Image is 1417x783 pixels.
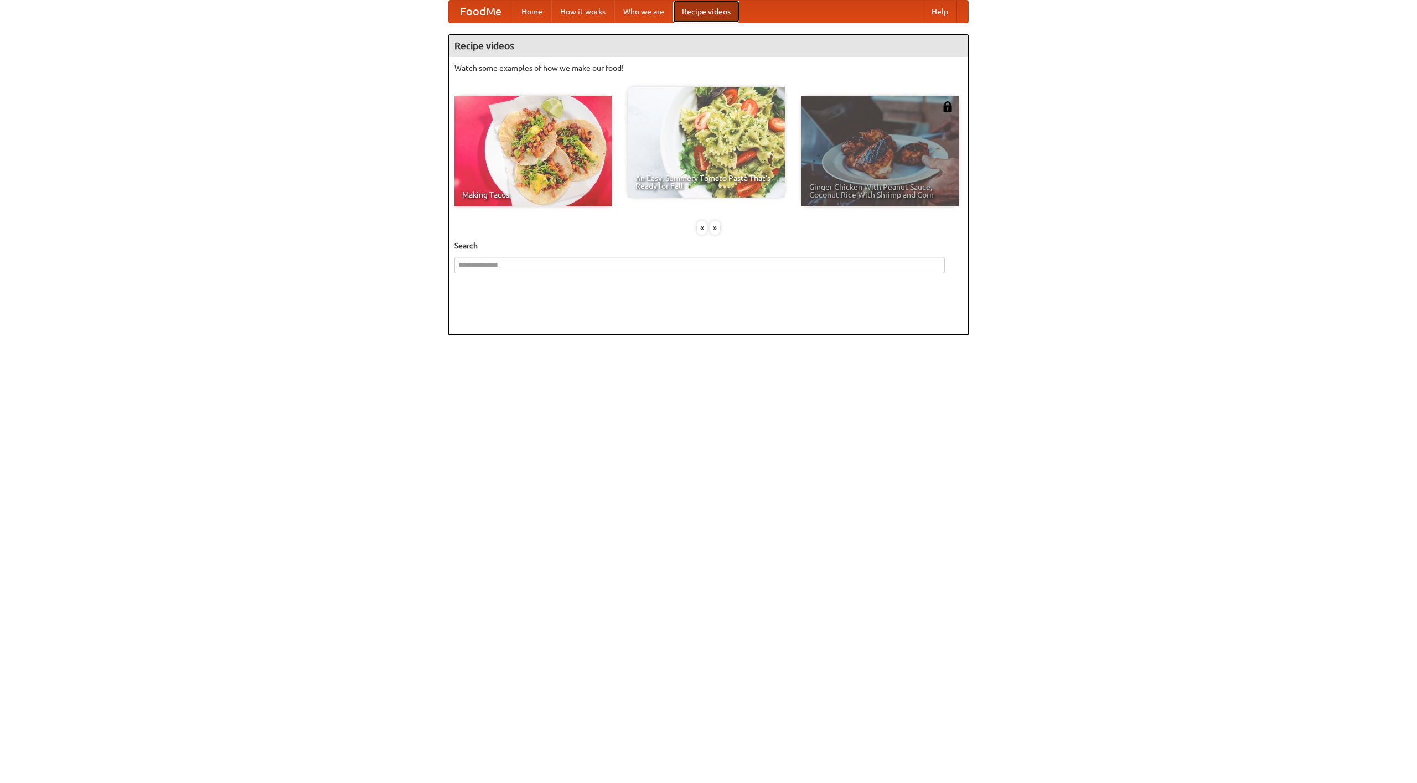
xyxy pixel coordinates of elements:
img: 483408.png [942,101,953,112]
p: Watch some examples of how we make our food! [454,63,963,74]
a: An Easy, Summery Tomato Pasta That's Ready for Fall [628,87,785,198]
span: An Easy, Summery Tomato Pasta That's Ready for Fall [635,174,777,190]
a: How it works [551,1,614,23]
a: Who we are [614,1,673,23]
h4: Recipe videos [449,35,968,57]
a: Home [513,1,551,23]
h5: Search [454,240,963,251]
div: « [697,221,707,235]
a: FoodMe [449,1,513,23]
span: Making Tacos [462,191,604,199]
a: Making Tacos [454,96,612,206]
a: Recipe videos [673,1,739,23]
a: Help [923,1,957,23]
div: » [710,221,720,235]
